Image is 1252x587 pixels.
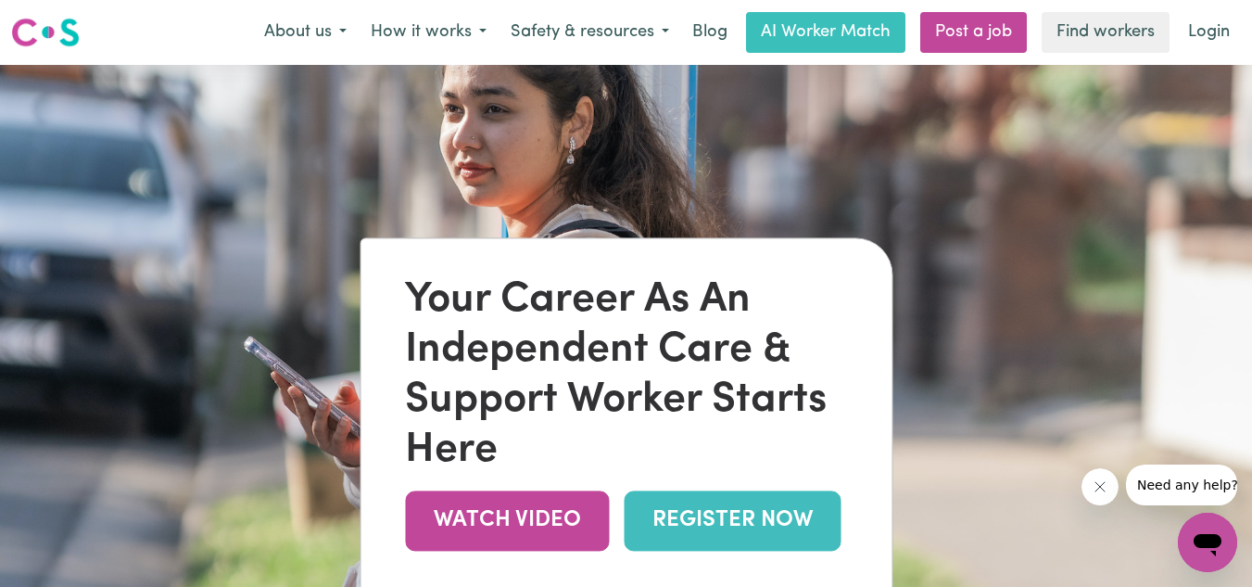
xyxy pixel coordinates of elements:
[1042,12,1170,53] a: Find workers
[405,275,847,476] div: Your Career As An Independent Care & Support Worker Starts Here
[1081,468,1119,505] iframe: Close message
[746,12,905,53] a: AI Worker Match
[11,13,112,28] span: Need any help?
[405,491,609,551] a: WATCH VIDEO
[920,12,1027,53] a: Post a job
[681,12,739,53] a: Blog
[1126,465,1237,505] iframe: Message from company
[499,13,681,52] button: Safety & resources
[1177,12,1241,53] a: Login
[11,16,80,49] img: Careseekers logo
[1178,513,1237,572] iframe: Button to launch messaging window
[252,13,359,52] button: About us
[359,13,499,52] button: How it works
[11,11,80,54] a: Careseekers logo
[624,491,841,551] a: REGISTER NOW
